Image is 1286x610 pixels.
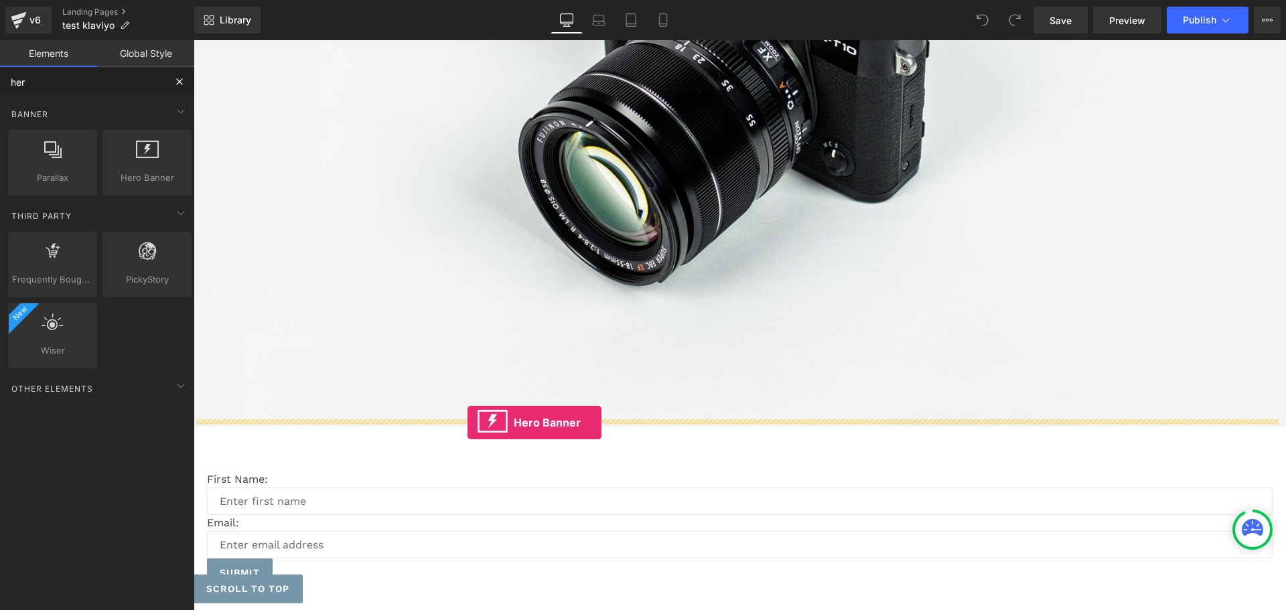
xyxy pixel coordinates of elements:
span: Library [220,14,251,26]
button: Submit [13,518,79,547]
span: scroll to top [13,542,96,556]
button: Undo [969,7,996,33]
a: Mobile [647,7,679,33]
p: First Name: [13,431,1079,447]
button: Redo [1001,7,1028,33]
a: Global Style [97,40,194,67]
span: Parallax [12,171,93,185]
button: Publish [1167,7,1248,33]
input: Enter email address [13,491,1079,518]
div: v6 [27,11,44,29]
span: Wiser [12,344,93,358]
span: Third Party [10,210,73,222]
a: New Library [194,7,261,33]
span: Preview [1109,13,1145,27]
span: Publish [1183,15,1216,25]
a: Desktop [551,7,583,33]
a: Tablet [615,7,647,33]
a: Preview [1093,7,1161,33]
span: Frequently Bought Together [12,273,93,287]
span: Other Elements [10,382,94,395]
button: More [1254,7,1281,33]
span: PickyStory [106,273,188,287]
span: Banner [10,108,50,121]
span: test klaviyo [62,20,115,31]
input: Enter first name [13,447,1079,475]
p: Email: [13,475,1079,491]
a: v6 [5,7,52,33]
a: Laptop [583,7,615,33]
span: Hero Banner [106,171,188,185]
a: Landing Pages [62,7,194,17]
span: Save [1050,13,1072,27]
